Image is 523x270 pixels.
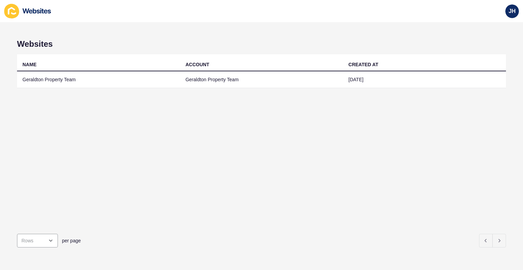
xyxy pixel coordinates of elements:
[348,61,378,68] div: CREATED AT
[343,71,506,88] td: [DATE]
[22,61,36,68] div: NAME
[17,71,180,88] td: Geraldton Property Team
[62,237,81,244] span: per page
[509,8,516,15] span: JH
[186,61,209,68] div: ACCOUNT
[17,39,506,49] h1: Websites
[180,71,343,88] td: Geraldton Property Team
[17,234,58,247] div: open menu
